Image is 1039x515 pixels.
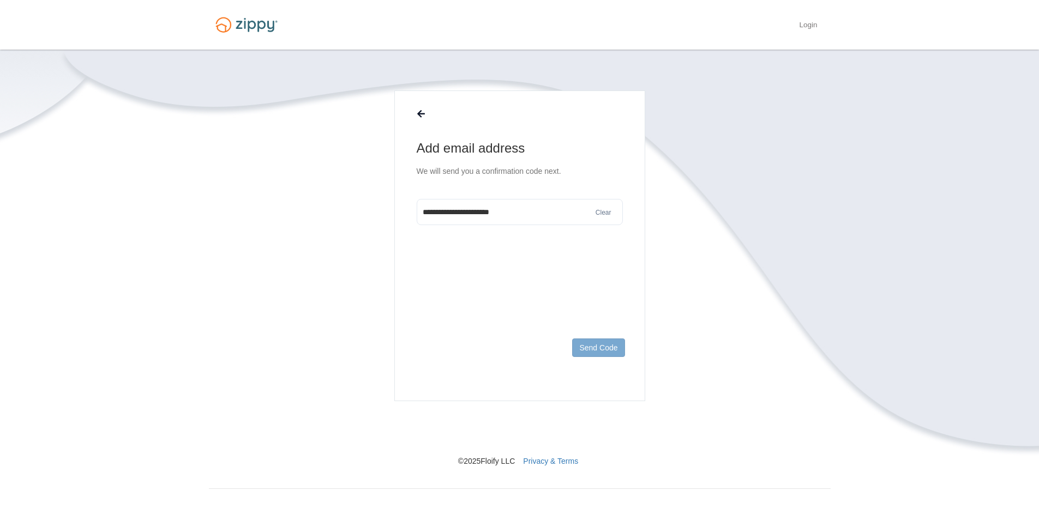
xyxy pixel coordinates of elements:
[209,401,831,466] nav: © 2025 Floify LLC
[592,208,615,218] button: Clear
[417,166,623,177] p: We will send you a confirmation code next.
[572,338,624,357] button: Send Code
[417,140,623,157] h1: Add email address
[209,12,284,38] img: Logo
[799,21,817,32] a: Login
[523,457,578,465] a: Privacy & Terms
